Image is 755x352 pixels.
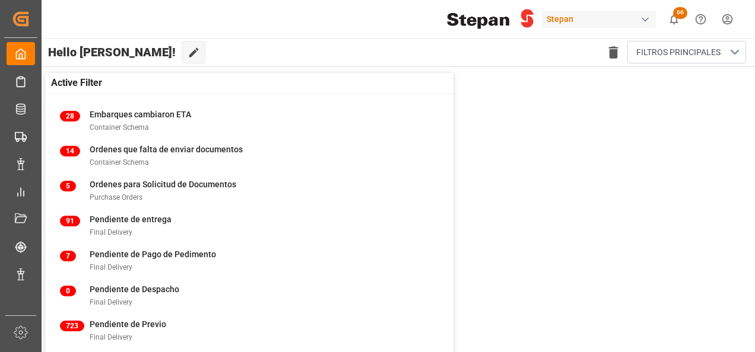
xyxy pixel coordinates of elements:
span: Pendiente de entrega [90,215,172,224]
span: 66 [673,7,687,19]
div: Stepan [542,11,656,28]
span: 5 [60,181,76,191]
span: Pendiente de Previo [90,319,166,329]
span: 7 [60,251,76,261]
span: 723 [60,321,84,331]
a: 28Embarques cambiaron ETAContainer Schema [60,108,439,133]
span: Ordenes para Solicitud de Documentos [90,180,236,189]
span: 91 [60,216,80,226]
span: Final Delivery [90,228,132,236]
span: Active Filter [51,76,102,90]
span: Container Schema [90,123,149,132]
button: show 66 new notifications [661,6,687,33]
a: 7Pendiente de Pago de PedimentoFinal Delivery [60,248,439,273]
span: 0 [60,286,76,296]
span: Ordenes que falta de enviar documentos [90,145,243,154]
span: Embarques cambiaron ETA [90,110,191,119]
button: open menu [627,41,746,63]
a: 14Ordenes que falta de enviar documentosContainer Schema [60,143,439,168]
a: 5Ordenes para Solicitud de DocumentosPurchase Orders [60,178,439,203]
a: 723Pendiente de PrevioFinal Delivery [60,318,439,343]
span: Hello [PERSON_NAME]! [48,41,176,63]
span: Pendiente de Pago de Pedimento [90,249,216,259]
span: Purchase Orders [90,193,142,201]
a: 0Pendiente de DespachoFinal Delivery [60,283,439,308]
button: Stepan [542,8,661,30]
a: 91Pendiente de entregaFinal Delivery [60,213,439,238]
img: Stepan_Company_logo.svg.png_1713531530.png [447,9,534,30]
span: 28 [60,111,80,121]
span: Final Delivery [90,333,132,341]
span: Final Delivery [90,263,132,271]
span: Container Schema [90,158,149,167]
button: Help Center [687,6,714,33]
span: Final Delivery [90,298,132,306]
span: FILTROS PRINCIPALES [636,46,721,59]
span: Pendiente de Despacho [90,284,179,294]
span: 14 [60,146,80,156]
